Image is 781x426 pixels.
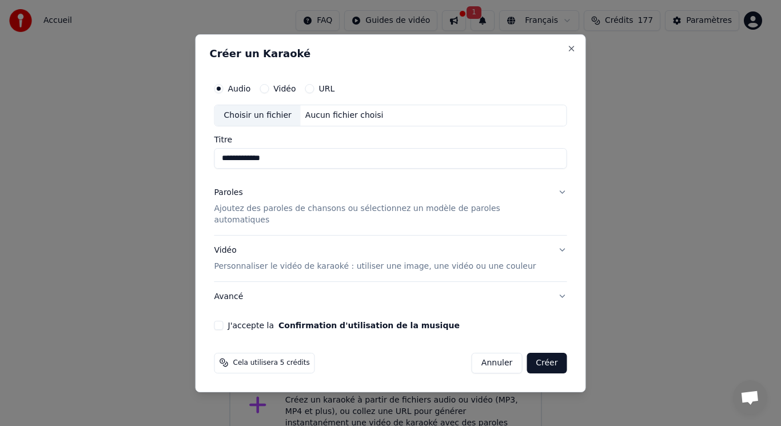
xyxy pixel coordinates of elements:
[233,358,310,367] span: Cela utilisera 5 crédits
[319,85,335,93] label: URL
[527,352,567,373] button: Créer
[472,352,522,373] button: Annuler
[210,49,572,59] h2: Créer un Karaoké
[278,321,460,329] button: J'accepte la
[214,187,243,198] div: Paroles
[214,260,536,272] p: Personnaliser le vidéo de karaoké : utiliser une image, une vidéo ou une couleur
[228,321,460,329] label: J'accepte la
[214,244,536,272] div: Vidéo
[214,203,549,226] p: Ajoutez des paroles de chansons ou sélectionnez un modèle de paroles automatiques
[301,110,388,121] div: Aucun fichier choisi
[214,281,567,311] button: Avancé
[228,85,251,93] label: Audio
[273,85,296,93] label: Vidéo
[214,178,567,235] button: ParolesAjoutez des paroles de chansons ou sélectionnez un modèle de paroles automatiques
[215,105,301,126] div: Choisir un fichier
[214,136,567,144] label: Titre
[214,235,567,281] button: VidéoPersonnaliser le vidéo de karaoké : utiliser une image, une vidéo ou une couleur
